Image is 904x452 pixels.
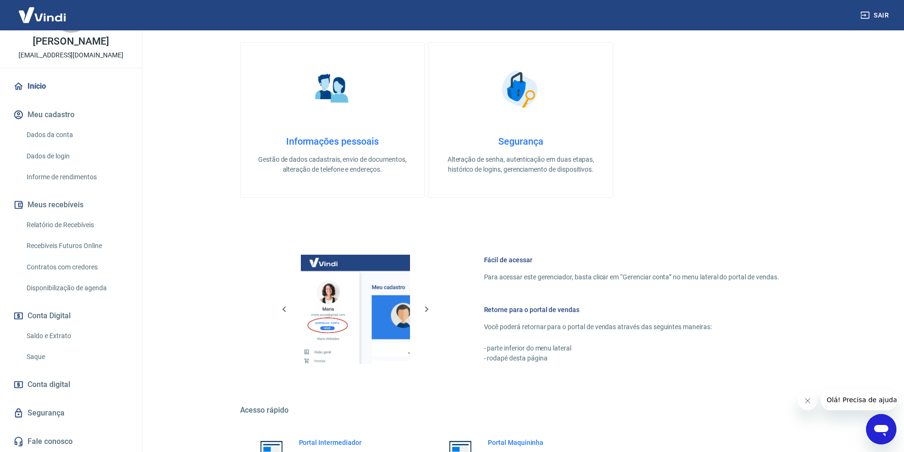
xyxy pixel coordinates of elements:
[308,65,356,113] img: Informações pessoais
[866,414,896,444] iframe: Botão para abrir a janela de mensagens
[23,258,130,277] a: Contratos com credores
[33,37,109,46] p: [PERSON_NAME]
[11,305,130,326] button: Conta Digital
[23,167,130,187] a: Informe de rendimentos
[484,322,779,332] p: Você poderá retornar para o portal de vendas através das seguintes maneiras:
[240,406,802,415] h5: Acesso rápido
[798,391,817,410] iframe: Fechar mensagem
[484,305,779,314] h6: Retorne para o portal de vendas
[429,42,613,198] a: SegurançaSegurançaAlteração de senha, autenticação em duas etapas, histórico de logins, gerenciam...
[28,378,70,391] span: Conta digital
[23,236,130,256] a: Recebíveis Futuros Online
[299,438,383,447] h6: Portal Intermediador
[256,136,409,147] h4: Informações pessoais
[256,155,409,175] p: Gestão de dados cadastrais, envio de documentos, alteração de telefone e endereços.
[444,136,597,147] h4: Segurança
[23,347,130,367] a: Saque
[488,438,570,447] h6: Portal Maquininha
[858,7,893,24] button: Sair
[301,255,410,364] img: Imagem da dashboard mostrando o botão de gerenciar conta na sidebar no lado esquerdo
[484,255,779,265] h6: Fácil de acessar
[484,272,779,282] p: Para acessar este gerenciador, basta clicar em “Gerenciar conta” no menu lateral do portal de ven...
[23,147,130,166] a: Dados de login
[6,7,80,14] span: Olá! Precisa de ajuda?
[11,374,130,395] a: Conta digital
[484,353,779,363] p: - rodapé desta página
[484,343,779,353] p: - parte inferior do menu lateral
[11,431,130,452] a: Fale conosco
[11,0,73,29] img: Vindi
[23,278,130,298] a: Disponibilização de agenda
[11,403,130,424] a: Segurança
[11,76,130,97] a: Início
[444,155,597,175] p: Alteração de senha, autenticação em duas etapas, histórico de logins, gerenciamento de dispositivos.
[19,50,123,60] p: [EMAIL_ADDRESS][DOMAIN_NAME]
[240,42,425,198] a: Informações pessoaisInformações pessoaisGestão de dados cadastrais, envio de documentos, alteraçã...
[497,65,544,113] img: Segurança
[11,194,130,215] button: Meus recebíveis
[23,125,130,145] a: Dados da conta
[821,389,896,410] iframe: Mensagem da empresa
[23,215,130,235] a: Relatório de Recebíveis
[23,326,130,346] a: Saldo e Extrato
[11,104,130,125] button: Meu cadastro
